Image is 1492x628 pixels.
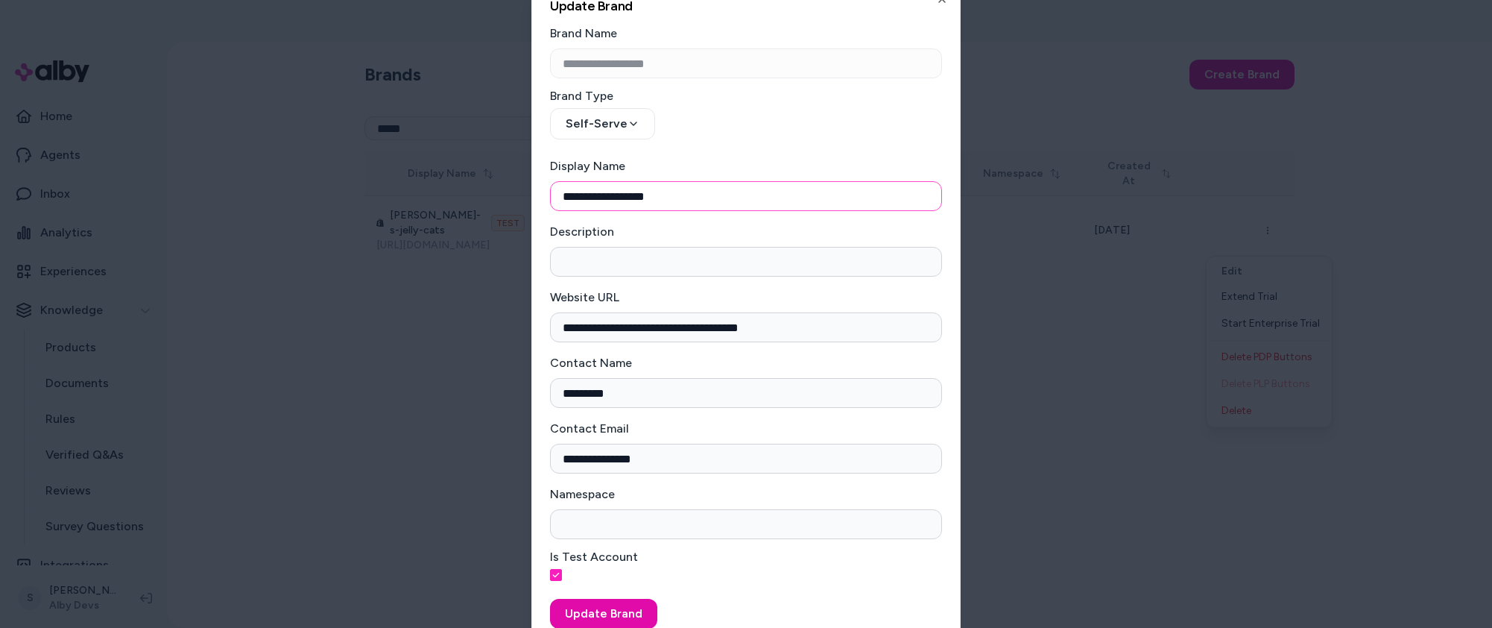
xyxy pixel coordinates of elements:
[550,224,614,239] label: Description
[550,108,655,139] button: Self-Serve
[550,421,629,436] label: Contact Email
[550,290,619,304] label: Website URL
[550,90,942,102] label: Brand Type
[550,159,625,173] label: Display Name
[550,487,615,501] label: Namespace
[550,356,632,370] label: Contact Name
[550,26,617,40] label: Brand Name
[550,551,942,563] label: Is Test Account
